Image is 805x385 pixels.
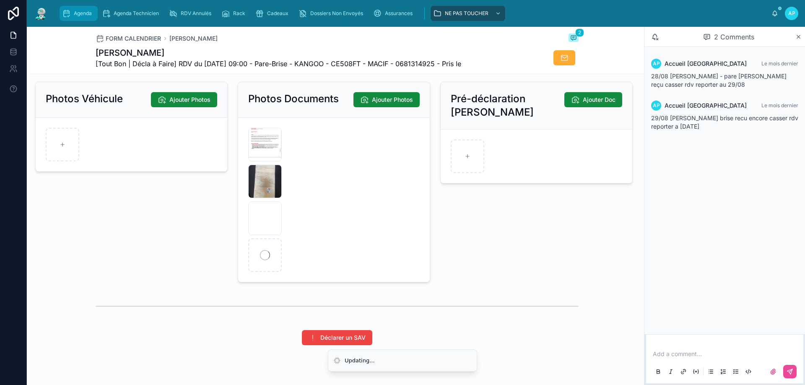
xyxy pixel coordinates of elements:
span: Agenda [74,10,92,17]
span: Assurances [385,10,413,17]
a: NE PAS TOUCHER [431,6,505,21]
button: Déclarer un SAV [302,330,372,345]
span: Le mois dernier [761,102,798,109]
a: Cadeaux [253,6,294,21]
span: Cadeaux [267,10,288,17]
span: AP [788,10,795,17]
span: FORM CALENDRIER [106,34,161,43]
a: FORM CALENDRIER [96,34,161,43]
span: Déclarer un SAV [320,333,366,342]
span: Ajouter Doc [583,96,615,104]
a: Assurances [371,6,418,21]
a: Rack [219,6,251,21]
span: Le mois dernier [761,60,798,67]
span: Accueil [GEOGRAPHIC_DATA] [665,101,747,110]
div: Updating... [345,357,375,365]
h2: Photos Documents [248,92,339,106]
button: 2 [569,34,579,44]
span: RDV Annulés [181,10,211,17]
button: Ajouter Doc [564,92,622,107]
span: Ajouter Photos [169,96,210,104]
span: Ajouter Photos [372,96,413,104]
div: scrollable content [55,4,771,23]
span: Rack [233,10,245,17]
span: 2 [575,28,584,37]
button: Ajouter Photos [353,92,420,107]
img: App logo [34,7,49,20]
span: AP [653,102,660,109]
h2: Photos Véhicule [46,92,123,106]
span: Dossiers Non Envoyés [310,10,363,17]
span: NE PAS TOUCHER [445,10,488,17]
span: Agenda Technicien [114,10,159,17]
span: 29/08 [PERSON_NAME] brise recu encore casser rdv reporter a [DATE] [651,114,798,130]
button: Ajouter Photos [151,92,217,107]
a: [PERSON_NAME] [169,34,218,43]
h1: [PERSON_NAME] [96,47,461,59]
span: AP [653,60,660,67]
h2: Pré-déclaration [PERSON_NAME] [451,92,564,119]
a: Agenda [60,6,98,21]
span: Accueil [GEOGRAPHIC_DATA] [665,59,747,68]
a: RDV Annulés [166,6,217,21]
a: Dossiers Non Envoyés [296,6,369,21]
span: [Tout Bon | Décla à Faire] RDV du [DATE] 09:00 - Pare-Brise - KANGOO - CE508FT - MACIF - 06813149... [96,59,461,69]
a: Agenda Technicien [99,6,165,21]
span: 2 Comments [714,32,754,42]
span: 28/08 [PERSON_NAME] - pare [PERSON_NAME] reçu casser rdv reporter au 29/08 [651,72,787,88]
